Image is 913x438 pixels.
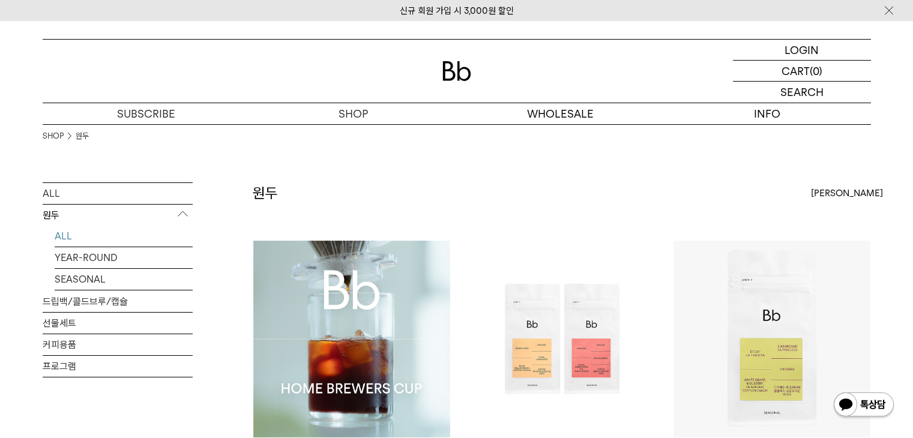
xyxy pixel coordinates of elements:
p: (0) [810,61,822,81]
a: SUBSCRIBE [43,103,250,124]
span: [PERSON_NAME] [811,186,883,200]
a: 커피용품 [43,334,193,355]
img: 로고 [442,61,471,81]
a: LOGIN [733,40,871,61]
a: CART (0) [733,61,871,82]
img: 콜롬비아 라 프라데라 디카페인 [673,241,870,437]
a: 드립백/콜드브루/캡슐 [43,291,193,312]
a: SEASONAL [55,269,193,290]
a: SHOP [250,103,457,124]
a: 원두 [76,130,89,142]
a: ALL [55,226,193,247]
p: CART [782,61,810,81]
a: 신규 회원 가입 시 3,000원 할인 [400,5,514,16]
a: 선물세트 [43,313,193,334]
img: Bb 홈 브루어스 컵 [253,241,450,437]
a: SHOP [43,130,64,142]
img: 카카오톡 채널 1:1 채팅 버튼 [833,391,895,420]
a: ALL [43,183,193,204]
p: LOGIN [785,40,819,60]
p: INFO [664,103,871,124]
p: WHOLESALE [457,103,664,124]
p: 원두 [43,205,193,226]
a: YEAR-ROUND [55,247,193,268]
p: SEARCH [780,82,824,103]
h2: 원두 [253,183,278,203]
a: 프로그램 [43,356,193,377]
img: 추석맞이 원두 2종 세트 [463,241,660,437]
